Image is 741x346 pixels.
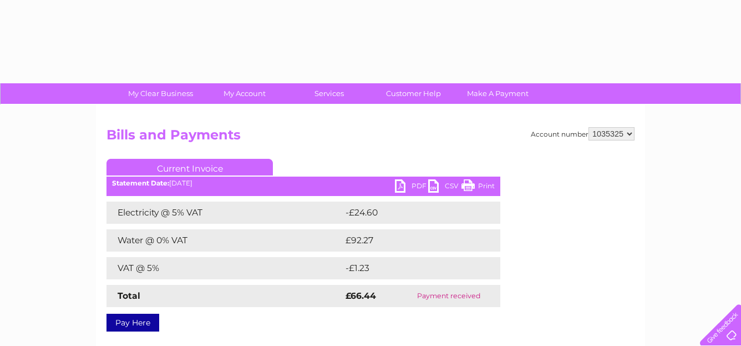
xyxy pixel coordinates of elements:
b: Statement Date: [112,179,169,187]
a: Make A Payment [452,83,544,104]
a: Customer Help [368,83,459,104]
td: Electricity @ 5% VAT [106,202,343,224]
strong: £66.44 [346,290,376,301]
td: VAT @ 5% [106,257,343,279]
strong: Total [118,290,140,301]
a: Current Invoice [106,159,273,175]
a: Services [283,83,375,104]
a: Print [461,179,495,195]
a: Pay Here [106,314,159,332]
td: -£1.23 [343,257,475,279]
h2: Bills and Payments [106,127,635,148]
div: Account number [531,127,635,141]
a: My Clear Business [115,83,206,104]
td: Payment received [397,285,500,307]
a: PDF [395,179,428,195]
td: £92.27 [343,229,478,252]
div: [DATE] [106,179,500,187]
a: CSV [428,179,461,195]
td: Water @ 0% VAT [106,229,343,252]
td: -£24.60 [343,202,480,224]
a: My Account [199,83,291,104]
